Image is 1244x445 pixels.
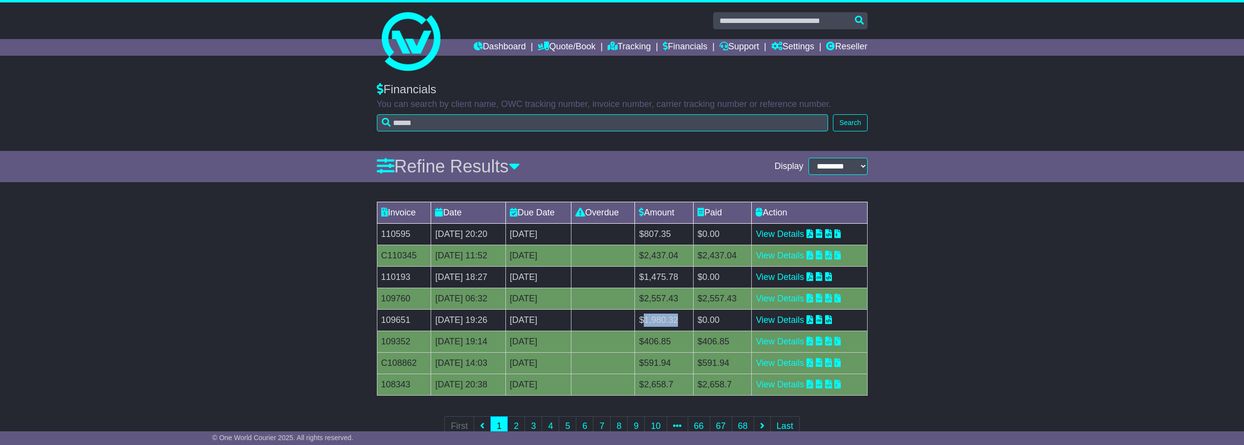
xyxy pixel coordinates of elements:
td: Amount [635,202,693,223]
td: 109651 [377,309,431,331]
td: $1,475.78 [635,266,693,288]
a: Refine Results [377,156,520,176]
a: Support [720,39,759,56]
td: $2,557.43 [635,288,693,309]
a: View Details [756,337,804,346]
td: 110193 [377,266,431,288]
a: 4 [542,416,559,436]
td: [DATE] 06:32 [431,288,505,309]
td: $2,658.7 [693,374,751,395]
a: 3 [524,416,542,436]
a: View Details [756,358,804,368]
span: Display [774,161,803,172]
td: $406.85 [693,331,751,352]
a: 1 [490,416,508,436]
div: Financials [377,83,868,97]
td: C110345 [377,245,431,266]
td: $2,437.04 [635,245,693,266]
td: 110595 [377,223,431,245]
a: 66 [688,416,710,436]
td: Invoice [377,202,431,223]
a: View Details [756,251,804,260]
a: View Details [756,315,804,325]
p: You can search by client name, OWC tracking number, invoice number, carrier tracking number or re... [377,99,868,110]
td: $807.35 [635,223,693,245]
a: Tracking [608,39,651,56]
a: View Details [756,380,804,389]
a: View Details [756,272,804,282]
td: [DATE] 18:27 [431,266,505,288]
td: [DATE] 20:20 [431,223,505,245]
td: $2,557.43 [693,288,751,309]
td: [DATE] [505,374,571,395]
a: Settings [771,39,814,56]
td: $2,658.7 [635,374,693,395]
td: $1,980.32 [635,309,693,331]
td: [DATE] [505,331,571,352]
td: [DATE] [505,223,571,245]
td: [DATE] [505,245,571,266]
span: © One World Courier 2025. All rights reserved. [212,434,353,442]
td: Overdue [571,202,635,223]
td: [DATE] [505,352,571,374]
td: [DATE] [505,309,571,331]
td: Paid [693,202,751,223]
a: 68 [732,416,754,436]
a: 6 [576,416,593,436]
td: [DATE] 19:26 [431,309,505,331]
td: 108343 [377,374,431,395]
a: 10 [644,416,667,436]
a: 5 [559,416,576,436]
td: Action [752,202,867,223]
td: [DATE] 11:52 [431,245,505,266]
td: [DATE] [505,288,571,309]
td: $591.94 [635,352,693,374]
td: $0.00 [693,309,751,331]
td: Date [431,202,505,223]
td: [DATE] 14:03 [431,352,505,374]
td: 109352 [377,331,431,352]
a: Dashboard [474,39,526,56]
td: $0.00 [693,223,751,245]
a: Quote/Book [538,39,595,56]
a: 7 [593,416,611,436]
td: $2,437.04 [693,245,751,266]
a: Last [770,416,800,436]
a: Financials [663,39,707,56]
td: [DATE] [505,266,571,288]
a: Reseller [826,39,867,56]
a: 67 [710,416,732,436]
a: 2 [507,416,525,436]
td: 109760 [377,288,431,309]
td: [DATE] 20:38 [431,374,505,395]
a: View Details [756,294,804,303]
a: View Details [756,229,804,239]
td: Due Date [505,202,571,223]
td: $591.94 [693,352,751,374]
button: Search [833,114,867,131]
td: C108862 [377,352,431,374]
td: [DATE] 19:14 [431,331,505,352]
a: 9 [627,416,645,436]
td: $406.85 [635,331,693,352]
td: $0.00 [693,266,751,288]
a: 8 [610,416,628,436]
